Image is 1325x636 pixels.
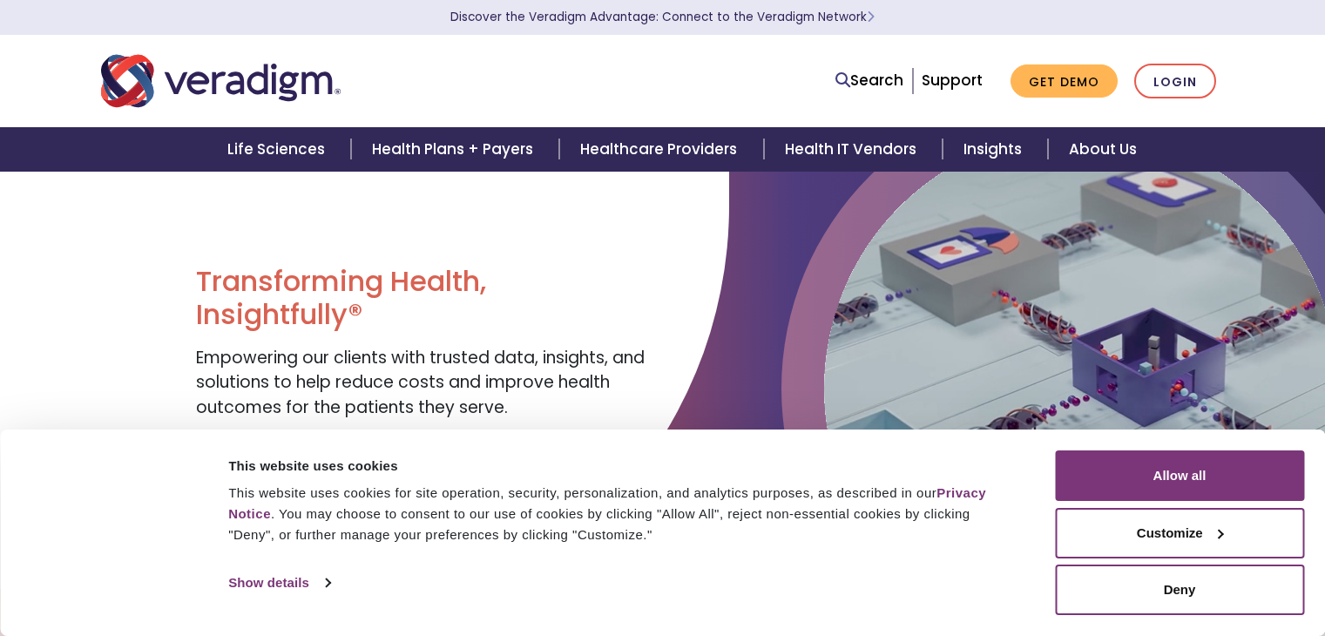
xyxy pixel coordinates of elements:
[228,570,329,596] a: Show details
[1048,127,1158,172] a: About Us
[450,9,875,25] a: Discover the Veradigm Advantage: Connect to the Veradigm NetworkLearn More
[1011,64,1118,98] a: Get Demo
[196,265,649,332] h1: Transforming Health, Insightfully®
[206,127,351,172] a: Life Sciences
[101,52,341,110] img: Veradigm logo
[559,127,763,172] a: Healthcare Providers
[943,127,1048,172] a: Insights
[835,69,903,92] a: Search
[196,346,645,419] span: Empowering our clients with trusted data, insights, and solutions to help reduce costs and improv...
[1055,508,1304,558] button: Customize
[1134,64,1216,99] a: Login
[228,483,1016,545] div: This website uses cookies for site operation, security, personalization, and analytics purposes, ...
[1055,565,1304,615] button: Deny
[1055,450,1304,501] button: Allow all
[351,127,559,172] a: Health Plans + Payers
[764,127,943,172] a: Health IT Vendors
[867,9,875,25] span: Learn More
[922,70,983,91] a: Support
[228,456,1016,477] div: This website uses cookies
